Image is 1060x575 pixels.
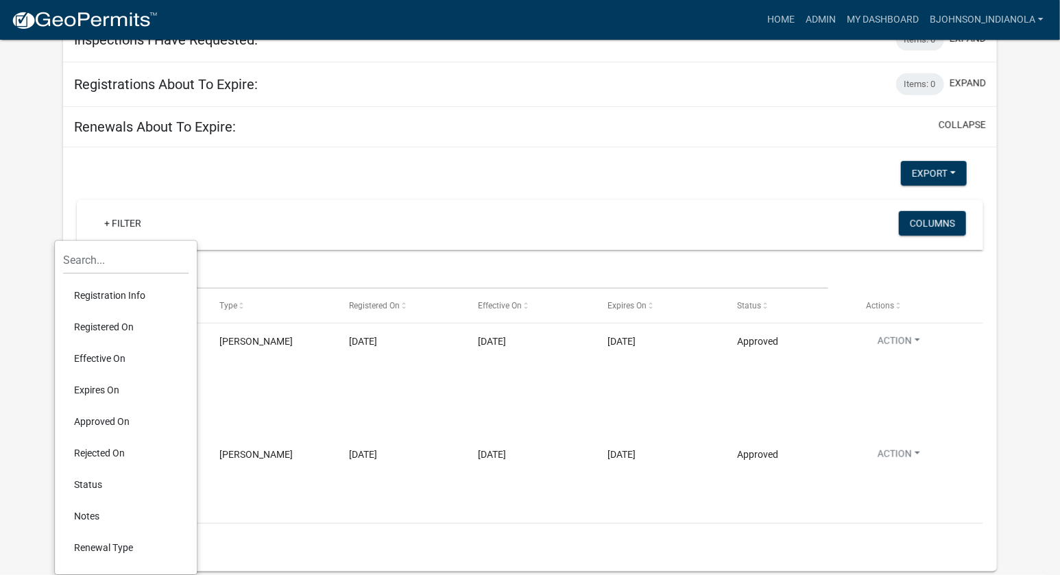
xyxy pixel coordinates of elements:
[63,532,189,563] li: Renewal Type
[77,524,983,558] div: 2 total
[479,449,507,460] span: 10/17/2023
[465,289,594,322] datatable-header-cell: Effective On
[950,76,986,90] button: expand
[63,406,189,437] li: Approved On
[336,289,466,322] datatable-header-cell: Registered On
[349,336,377,347] span: 10/22/2023
[896,29,944,51] div: Items: 0
[63,147,996,572] div: collapse
[724,289,854,322] datatable-header-cell: Status
[800,7,841,33] a: Admin
[867,334,931,354] button: Action
[479,301,522,310] span: Effective On
[896,73,944,95] div: Items: 0
[219,301,237,310] span: Type
[63,311,189,343] li: Registered On
[63,246,189,274] input: Search...
[924,7,1049,33] a: bjohnson_indianola
[206,289,336,322] datatable-header-cell: Type
[762,7,800,33] a: Home
[74,32,258,48] h5: Inspections I Have Requested:
[607,449,636,460] span: 10/17/2025
[594,289,724,322] datatable-header-cell: Expires On
[854,289,983,322] datatable-header-cell: Actions
[63,280,189,311] li: Registration Info
[74,119,236,135] h5: Renewals About To Expire:
[607,336,636,347] span: 10/17/2025
[219,449,293,460] span: Rental Registration
[77,261,828,289] input: Search for renewals
[737,449,778,460] span: Approved
[93,211,152,236] a: + Filter
[63,343,189,374] li: Effective On
[219,336,293,347] span: Rental Registration
[479,336,507,347] span: 10/17/2023
[63,469,189,500] li: Status
[63,500,189,532] li: Notes
[349,449,377,460] span: 9/8/2023
[901,161,967,186] button: Export
[867,301,895,310] span: Actions
[950,32,986,46] button: expand
[607,301,647,310] span: Expires On
[737,336,778,347] span: Approved
[63,374,189,406] li: Expires On
[63,437,189,469] li: Rejected On
[899,211,966,236] button: Columns
[867,447,931,467] button: Action
[841,7,924,33] a: My Dashboard
[939,118,986,132] button: collapse
[74,76,258,93] h5: Registrations About To Expire:
[349,301,400,310] span: Registered On
[737,301,761,310] span: Status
